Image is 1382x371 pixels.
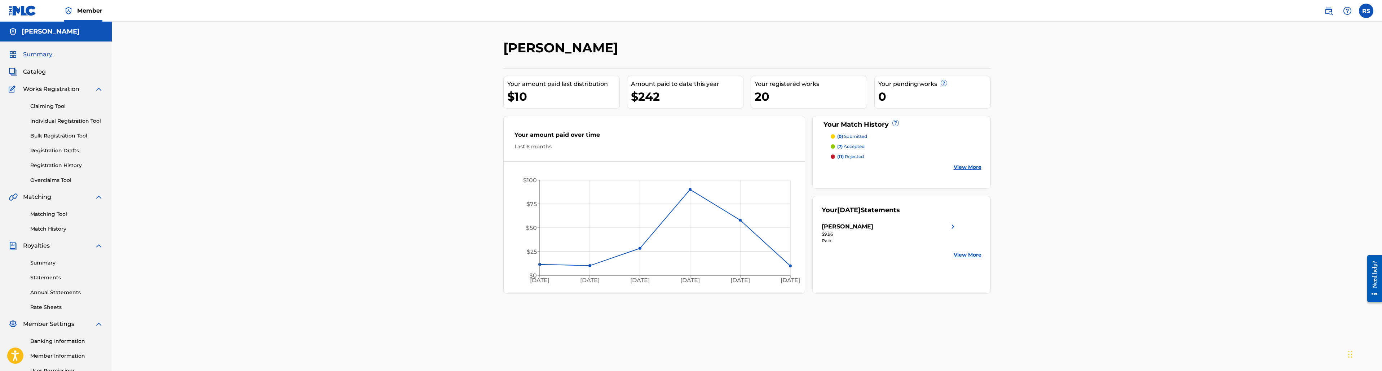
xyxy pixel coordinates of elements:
span: Catalog [23,67,46,76]
span: Member [77,6,102,15]
img: expand [94,320,103,328]
a: [PERSON_NAME]right chevron icon$9.96Paid [822,222,957,244]
a: (11) rejected [831,153,981,160]
span: Matching [23,193,51,201]
a: Bulk Registration Tool [30,132,103,140]
a: Summary [30,259,103,267]
a: Matching Tool [30,210,103,218]
div: 20 [755,88,867,105]
a: Registration Drafts [30,147,103,154]
tspan: $75 [526,201,537,208]
p: submitted [837,133,867,140]
a: Individual Registration Tool [30,117,103,125]
div: Paid [822,237,957,244]
div: Your amount paid last distribution [507,80,619,88]
a: Banking Information [30,337,103,345]
iframe: Resource Center [1362,249,1382,309]
div: Last 6 months [515,143,794,150]
div: Help [1340,4,1355,18]
span: [DATE] [837,206,861,214]
span: Works Registration [23,85,79,93]
span: (7) [837,144,843,149]
tspan: [DATE] [730,277,750,284]
div: Your amount paid over time [515,131,794,143]
tspan: [DATE] [781,277,800,284]
div: 0 [878,88,990,105]
h5: ROBERT SWIGER [22,27,80,36]
p: rejected [837,153,864,160]
span: Summary [23,50,52,59]
img: help [1343,6,1352,15]
tspan: [DATE] [580,277,600,284]
div: Drag [1348,344,1352,365]
a: SummarySummary [9,50,52,59]
div: $9.96 [822,231,957,237]
a: CatalogCatalog [9,67,46,76]
img: Matching [9,193,18,201]
div: Your Statements [822,205,900,215]
a: Registration History [30,162,103,169]
img: Summary [9,50,17,59]
tspan: $25 [526,248,537,255]
img: Top Rightsholder [64,6,73,15]
div: Amount paid to date this year [631,80,743,88]
a: Statements [30,274,103,281]
img: Royalties [9,241,17,250]
a: View More [954,251,981,259]
span: ? [941,80,947,86]
img: expand [94,85,103,93]
a: Rate Sheets [30,304,103,311]
p: accepted [837,143,865,150]
span: Royalties [23,241,50,250]
div: $10 [507,88,619,105]
img: expand [94,241,103,250]
img: Works Registration [9,85,18,93]
a: Match History [30,225,103,233]
img: expand [94,193,103,201]
tspan: $100 [523,177,537,184]
span: (0) [837,134,843,139]
span: ? [893,120,898,126]
img: Accounts [9,27,17,36]
img: Catalog [9,67,17,76]
a: Claiming Tool [30,102,103,110]
img: MLC Logo [9,5,36,16]
tspan: $0 [529,272,537,279]
div: Your registered works [755,80,867,88]
a: Annual Statements [30,289,103,296]
div: User Menu [1359,4,1373,18]
div: [PERSON_NAME] [822,222,873,231]
div: Your Match History [822,120,981,130]
tspan: [DATE] [630,277,650,284]
a: Member Information [30,352,103,360]
img: right chevron icon [949,222,957,231]
img: search [1324,6,1333,15]
div: Your pending works [878,80,990,88]
a: Overclaims Tool [30,176,103,184]
h2: [PERSON_NAME] [503,40,622,56]
span: (11) [837,154,844,159]
tspan: $50 [526,224,537,231]
a: (7) accepted [831,143,981,150]
span: Member Settings [23,320,74,328]
a: View More [954,163,981,171]
tspan: [DATE] [530,277,549,284]
a: Public Search [1321,4,1336,18]
iframe: Chat Widget [1346,336,1382,371]
a: (0) submitted [831,133,981,140]
img: Member Settings [9,320,17,328]
tspan: [DATE] [680,277,700,284]
div: $242 [631,88,743,105]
